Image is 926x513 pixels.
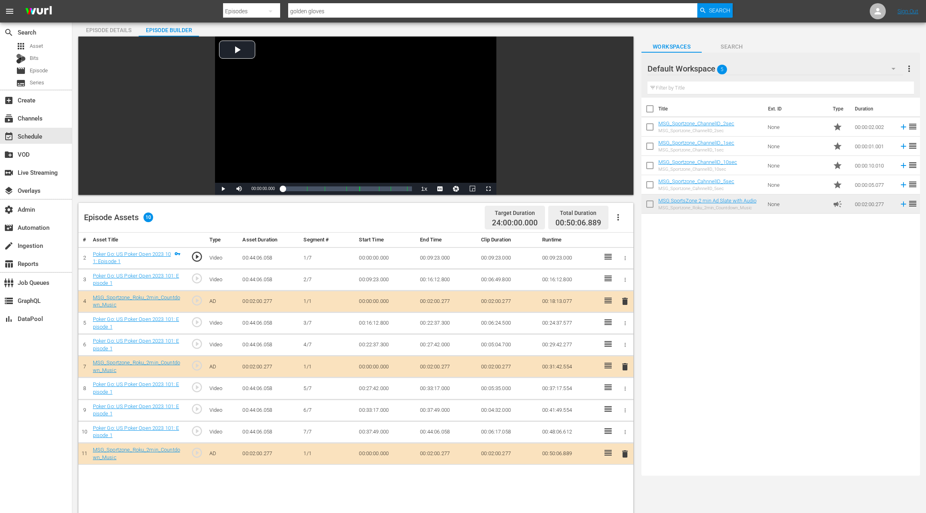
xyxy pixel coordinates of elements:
button: Episode Details [78,20,139,37]
td: 00:00:02.002 [852,117,896,137]
th: Segment # [300,233,356,247]
span: Live Streaming [4,168,14,178]
span: more_vert [904,64,914,74]
td: 9 [78,399,90,421]
th: Duration [850,98,898,120]
a: Poker Go: US Poker Open 2023 101: Episode 1 [93,381,179,395]
td: 00:09:23.000 [539,247,600,269]
span: play_circle_outline [191,338,203,350]
span: Episode [30,67,48,75]
th: # [78,233,90,247]
td: 00:02:00.277 [417,356,478,378]
button: delete [620,361,630,372]
span: reorder [908,160,918,170]
td: 00:02:00.277 [239,290,300,312]
a: Poker Go: US Poker Open 2023 101: Episode 1 [93,403,179,417]
span: Asset [30,42,43,50]
th: Asset Title [90,233,184,247]
a: MSG_Sportzone_Roku_2min_Countdown_Music [93,447,180,460]
td: 00:00:10.010 [852,156,896,175]
span: play_circle_outline [191,381,203,393]
span: Ad [833,199,842,209]
td: 00:09:23.000 [417,247,478,269]
td: None [764,117,830,137]
span: Episode [16,66,26,76]
button: delete [620,296,630,307]
td: 2/7 [300,269,356,290]
td: None [764,175,830,194]
td: 00:16:12.800 [356,313,417,334]
div: Episode Assets [84,213,153,222]
div: Bits [16,54,26,63]
div: MSG_Sportzone_Roku_2min_Countdown_Music [658,205,756,211]
td: 4/7 [300,334,356,356]
span: menu [5,6,14,16]
svg: Add to Episode [899,123,908,131]
div: Total Duration [555,207,601,219]
td: 00:00:00.000 [356,247,417,269]
td: 00:31:42.554 [539,356,600,378]
div: Progress Bar [283,186,412,191]
td: None [764,194,830,214]
span: reorder [908,122,918,131]
td: 5 [78,313,90,334]
a: Poker Go: US Poker Open 2023 101: Episode 1 [93,273,179,286]
td: 00:41:49.554 [539,399,600,421]
span: play_circle_outline [191,251,203,263]
td: 00:02:00.277 [417,290,478,312]
td: AD [206,443,240,464]
span: delete [620,362,630,372]
th: Clip Duration [478,233,539,247]
span: play_circle_outline [191,294,203,307]
td: 1/7 [300,247,356,269]
td: 00:48:06.612 [539,421,600,443]
a: MSG_Sportzone_Roku_2min_Countdown_Music [93,294,180,308]
button: Playback Rate [416,183,432,195]
span: play_circle_outline [191,425,203,437]
th: Type [206,233,240,247]
span: Search [709,3,730,18]
td: None [764,137,830,156]
td: 00:16:12.800 [417,269,478,290]
td: Video [206,334,240,356]
a: Poker Go: US Poker Open 2023 101: Episode 1 [93,425,179,439]
td: Video [206,313,240,334]
td: 00:22:37.300 [356,334,417,356]
td: 00:02:00.277 [478,290,539,312]
span: Admin [4,205,14,215]
td: 10 [78,421,90,443]
svg: Add to Episode [899,161,908,170]
td: 00:02:00.277 [239,443,300,464]
div: Episode Builder [139,20,199,40]
span: play_circle_outline [191,403,203,415]
td: 00:44:06.058 [417,421,478,443]
td: 00:50:06.889 [539,443,600,464]
td: 5/7 [300,378,356,399]
td: 00:16:12.800 [539,269,600,290]
a: Poker Go: US Poker Open 2023 101: Episode 1 [93,316,179,330]
svg: Add to Episode [899,142,908,151]
td: 00:09:23.000 [356,269,417,290]
td: 00:44:06.058 [239,421,300,443]
span: GraphQL [4,296,14,306]
td: 00:44:06.058 [239,269,300,290]
td: 6/7 [300,399,356,421]
span: Job Queues [4,278,14,288]
button: more_vert [904,59,914,78]
td: 00:00:00.000 [356,443,417,464]
span: Asset [16,41,26,51]
td: 00:22:37.300 [417,313,478,334]
span: delete [620,296,630,306]
td: 6 [78,334,90,356]
td: 00:27:42.000 [356,378,417,399]
span: reorder [908,199,918,208]
td: 00:44:06.058 [239,378,300,399]
td: 11 [78,443,90,464]
div: Video Player [215,37,496,195]
td: 00:02:00.277 [239,356,300,378]
td: 00:05:04.700 [478,334,539,356]
a: MSG_Sportzone_CahnnelID_5sec [658,178,734,184]
div: Target Duration [492,207,538,219]
th: Type [828,98,850,120]
td: 00:02:00.277 [478,356,539,378]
